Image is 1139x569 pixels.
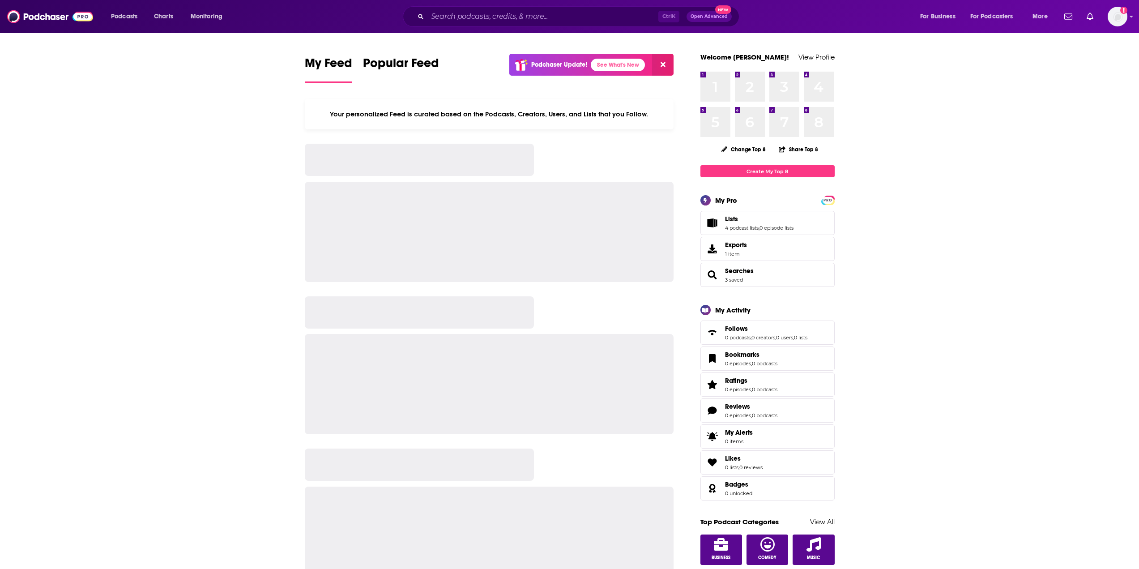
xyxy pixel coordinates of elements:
[704,430,721,443] span: My Alerts
[794,334,807,341] a: 0 lists
[704,217,721,229] a: Lists
[700,211,835,235] span: Lists
[700,535,742,565] a: Business
[725,402,750,411] span: Reviews
[775,334,776,341] span: ,
[725,454,741,462] span: Likes
[1108,7,1127,26] span: Logged in as juliahaav
[725,376,747,385] span: Ratings
[725,360,751,367] a: 0 episodes
[715,306,751,314] div: My Activity
[111,10,137,23] span: Podcasts
[716,144,772,155] button: Change Top 8
[687,11,732,22] button: Open AdvancedNew
[725,241,747,249] span: Exports
[751,386,752,393] span: ,
[778,141,819,158] button: Share Top 8
[305,56,352,76] span: My Feed
[776,334,793,341] a: 0 users
[411,6,748,27] div: Search podcasts, credits, & more...
[700,398,835,423] span: Reviews
[752,412,777,419] a: 0 podcasts
[700,518,779,526] a: Top Podcast Categories
[704,352,721,365] a: Bookmarks
[691,14,728,19] span: Open Advanced
[752,386,777,393] a: 0 podcasts
[1083,9,1097,24] a: Show notifications dropdown
[704,243,721,255] span: Exports
[700,165,835,177] a: Create My Top 8
[1026,9,1059,24] button: open menu
[759,225,793,231] a: 0 episode lists
[759,225,759,231] span: ,
[725,215,793,223] a: Lists
[758,555,776,560] span: Comedy
[914,9,967,24] button: open menu
[700,53,789,61] a: Welcome [PERSON_NAME]!
[7,8,93,25] img: Podchaser - Follow, Share and Rate Podcasts
[700,263,835,287] span: Searches
[725,386,751,393] a: 0 episodes
[725,334,751,341] a: 0 podcasts
[798,53,835,61] a: View Profile
[725,438,753,445] span: 0 items
[704,326,721,339] a: Follows
[700,372,835,397] span: Ratings
[964,9,1026,24] button: open menu
[148,9,179,24] a: Charts
[725,428,753,436] span: My Alerts
[725,215,738,223] span: Lists
[305,99,674,129] div: Your personalized Feed is curated based on the Podcasts, Creators, Users, and Lists that you Follow.
[751,360,752,367] span: ,
[531,61,587,68] p: Podchaser Update!
[747,535,789,565] a: Comedy
[823,197,833,203] a: PRO
[1032,10,1048,23] span: More
[712,555,730,560] span: Business
[363,56,439,83] a: Popular Feed
[154,10,173,23] span: Charts
[191,10,222,23] span: Monitoring
[725,351,777,359] a: Bookmarks
[793,334,794,341] span: ,
[1120,7,1127,14] svg: Add a profile image
[1061,9,1076,24] a: Show notifications dropdown
[725,480,752,488] a: Badges
[704,378,721,391] a: Ratings
[363,56,439,76] span: Popular Feed
[700,450,835,475] span: Likes
[1108,7,1127,26] button: Show profile menu
[725,267,754,275] a: Searches
[725,325,748,333] span: Follows
[704,456,721,469] a: Likes
[105,9,149,24] button: open menu
[752,360,777,367] a: 0 podcasts
[725,225,759,231] a: 4 podcast lists
[739,464,763,471] a: 0 reviews
[807,555,820,560] span: Music
[700,424,835,449] a: My Alerts
[658,11,679,22] span: Ctrl K
[725,480,748,488] span: Badges
[305,56,352,83] a: My Feed
[725,351,759,359] span: Bookmarks
[704,404,721,417] a: Reviews
[810,518,835,526] a: View All
[920,10,956,23] span: For Business
[751,334,751,341] span: ,
[725,325,807,333] a: Follows
[1108,7,1127,26] img: User Profile
[725,454,763,462] a: Likes
[184,9,234,24] button: open menu
[591,59,645,71] a: See What's New
[725,490,752,496] a: 0 unlocked
[725,376,777,385] a: Ratings
[715,196,737,205] div: My Pro
[704,269,721,281] a: Searches
[427,9,658,24] input: Search podcasts, credits, & more...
